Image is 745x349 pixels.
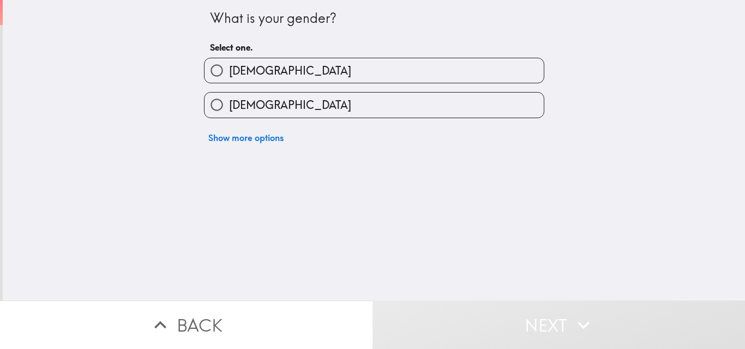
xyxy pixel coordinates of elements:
[204,127,288,149] button: Show more options
[210,41,538,53] h6: Select one.
[210,9,538,28] div: What is your gender?
[229,97,351,113] span: [DEMOGRAPHIC_DATA]
[205,58,544,83] button: [DEMOGRAPHIC_DATA]
[205,93,544,117] button: [DEMOGRAPHIC_DATA]
[372,301,745,349] button: Next
[229,63,351,78] span: [DEMOGRAPHIC_DATA]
